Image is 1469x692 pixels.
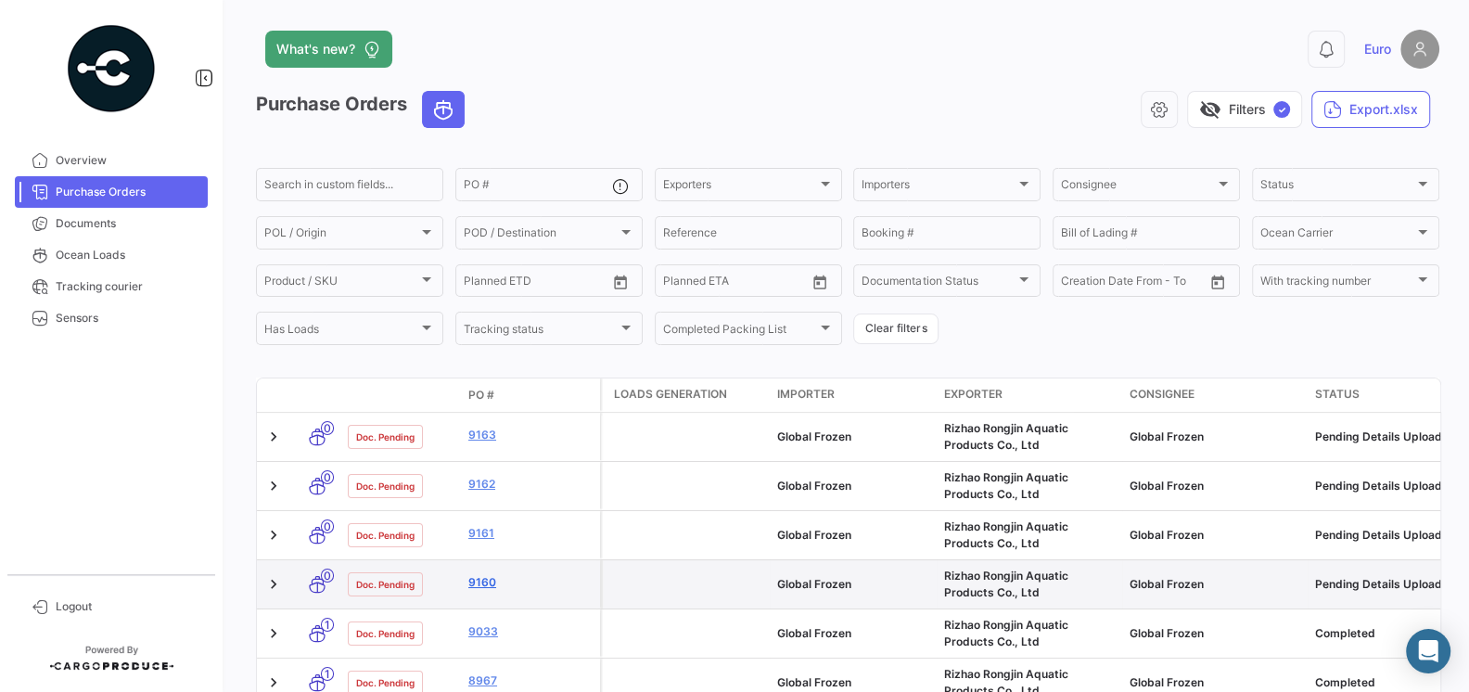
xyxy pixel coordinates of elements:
[1260,229,1414,242] span: Ocean Carrier
[15,239,208,271] a: Ocean Loads
[777,577,851,591] span: Global Frozen
[777,675,851,689] span: Global Frozen
[1130,577,1204,591] span: Global Frozen
[1204,268,1232,296] button: Open calendar
[614,386,727,403] span: Loads generation
[1130,429,1204,443] span: Global Frozen
[356,577,415,592] span: Doc. Pending
[15,145,208,176] a: Overview
[356,479,415,493] span: Doc. Pending
[15,271,208,302] a: Tracking courier
[1122,378,1308,412] datatable-header-cell: Consignee
[464,277,490,290] input: From
[265,31,392,68] button: What's new?
[853,314,939,344] button: Clear filters
[321,421,334,435] span: 0
[944,386,1003,403] span: Exporter
[264,277,418,290] span: Product / SKU
[468,574,593,591] a: 9160
[56,598,200,615] span: Logout
[603,378,770,412] datatable-header-cell: Loads generation
[1315,386,1360,403] span: Status
[862,277,1016,290] span: Documentation Status
[468,387,494,404] span: PO #
[264,428,283,446] a: Expand/Collapse Row
[56,278,200,295] span: Tracking courier
[356,429,415,444] span: Doc. Pending
[1199,98,1221,121] span: visibility_off
[264,229,418,242] span: POL / Origin
[503,277,570,290] input: To
[256,91,470,128] h3: Purchase Orders
[468,476,593,493] a: 9162
[1130,386,1194,403] span: Consignee
[806,268,834,296] button: Open calendar
[937,378,1122,412] datatable-header-cell: Exporter
[468,525,593,542] a: 9161
[464,229,618,242] span: POD / Destination
[468,427,593,443] a: 9163
[264,673,283,692] a: Expand/Collapse Row
[56,215,200,232] span: Documents
[944,519,1068,550] span: Rizhao Rongjin Aquatic Products Co., Ltd
[340,388,461,403] datatable-header-cell: Doc. Status
[862,181,1016,194] span: Importers
[663,325,817,338] span: Completed Packing List
[264,575,283,594] a: Expand/Collapse Row
[944,569,1068,599] span: Rizhao Rongjin Aquatic Products Co., Ltd
[321,667,334,681] span: 1
[65,22,158,115] img: powered-by.png
[464,325,618,338] span: Tracking status
[276,40,355,58] span: What's new?
[264,325,418,338] span: Has Loads
[1130,479,1204,493] span: Global Frozen
[777,386,835,403] span: Importer
[777,429,851,443] span: Global Frozen
[663,277,689,290] input: From
[1187,91,1302,128] button: visibility_offFilters✓
[468,673,593,689] a: 8967
[607,268,634,296] button: Open calendar
[56,310,200,327] span: Sensors
[944,618,1068,648] span: Rizhao Rongjin Aquatic Products Co., Ltd
[56,152,200,169] span: Overview
[1400,30,1439,69] img: placeholder-user.png
[777,479,851,493] span: Global Frozen
[702,277,770,290] input: To
[356,626,415,641] span: Doc. Pending
[1130,675,1204,689] span: Global Frozen
[15,176,208,208] a: Purchase Orders
[15,208,208,239] a: Documents
[944,421,1068,452] span: Rizhao Rongjin Aquatic Products Co., Ltd
[264,526,283,545] a: Expand/Collapse Row
[1061,277,1087,290] input: From
[777,528,851,542] span: Global Frozen
[15,302,208,334] a: Sensors
[56,247,200,263] span: Ocean Loads
[321,569,334,583] span: 0
[264,624,283,643] a: Expand/Collapse Row
[944,470,1068,501] span: Rizhao Rongjin Aquatic Products Co., Ltd
[1406,629,1450,673] div: Abrir Intercom Messenger
[356,528,415,543] span: Doc. Pending
[294,388,340,403] datatable-header-cell: Transport mode
[423,92,464,127] button: Ocean
[1260,277,1414,290] span: With tracking number
[461,379,600,411] datatable-header-cell: PO #
[321,470,334,484] span: 0
[356,675,415,690] span: Doc. Pending
[321,618,334,632] span: 1
[1130,626,1204,640] span: Global Frozen
[468,623,593,640] a: 9033
[56,184,200,200] span: Purchase Orders
[777,626,851,640] span: Global Frozen
[1061,181,1215,194] span: Consignee
[321,519,334,533] span: 0
[1260,181,1414,194] span: Status
[1311,91,1430,128] button: Export.xlsx
[1100,277,1168,290] input: To
[1130,528,1204,542] span: Global Frozen
[1364,40,1391,58] span: Euro
[264,477,283,495] a: Expand/Collapse Row
[1273,101,1290,118] span: ✓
